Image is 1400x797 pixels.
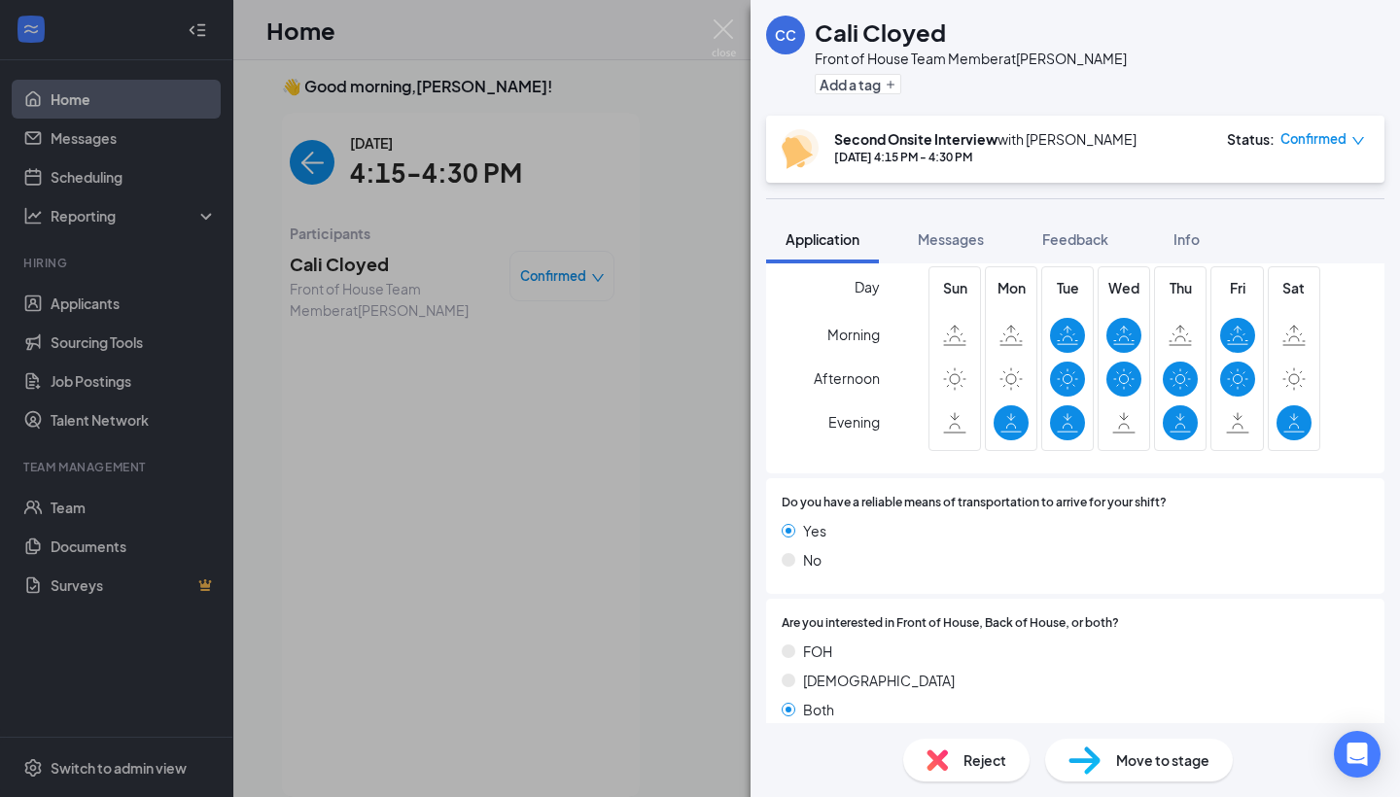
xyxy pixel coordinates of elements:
svg: Plus [885,79,896,90]
div: Status : [1227,129,1275,149]
span: Do you have a reliable means of transportation to arrive for your shift? [782,494,1167,512]
span: Afternoon [814,361,880,396]
span: Sun [937,277,972,298]
span: down [1351,134,1365,148]
span: Messages [918,230,984,248]
div: CC [775,25,796,45]
span: FOH [803,641,832,662]
span: Info [1173,230,1200,248]
span: Yes [803,520,826,541]
div: with [PERSON_NAME] [834,129,1137,149]
span: Thu [1163,277,1198,298]
span: No [803,549,822,571]
span: Evening [828,404,880,439]
span: Reject [963,749,1006,771]
span: Confirmed [1280,129,1347,149]
div: [DATE] 4:15 PM - 4:30 PM [834,149,1137,165]
span: Morning [827,317,880,352]
span: Feedback [1042,230,1108,248]
span: Mon [994,277,1029,298]
h1: Cali Cloyed [815,16,946,49]
span: [DEMOGRAPHIC_DATA] [803,670,955,691]
span: Fri [1220,277,1255,298]
div: Front of House Team Member at [PERSON_NAME] [815,49,1127,68]
span: Move to stage [1116,749,1209,771]
b: Second Onsite Interview [834,130,997,148]
button: PlusAdd a tag [815,74,901,94]
span: Sat [1277,277,1312,298]
span: Both [803,699,834,720]
span: Wed [1106,277,1141,298]
div: Open Intercom Messenger [1334,731,1381,778]
span: Tue [1050,277,1085,298]
span: Day [855,276,880,297]
span: Application [786,230,859,248]
span: Are you interested in Front of House, Back of House, or both? [782,614,1119,633]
